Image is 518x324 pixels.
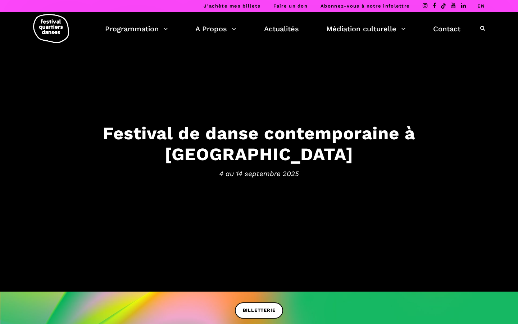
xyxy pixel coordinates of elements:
[195,23,236,35] a: A Propos
[433,23,460,35] a: Contact
[36,122,482,165] h3: Festival de danse contemporaine à [GEOGRAPHIC_DATA]
[326,23,406,35] a: Médiation culturelle
[235,302,283,319] a: BILLETTERIE
[204,3,260,9] a: J’achète mes billets
[243,307,276,314] span: BILLETTERIE
[105,23,168,35] a: Programmation
[477,3,485,9] a: EN
[36,168,482,179] span: 4 au 14 septembre 2025
[264,23,299,35] a: Actualités
[273,3,308,9] a: Faire un don
[321,3,410,9] a: Abonnez-vous à notre infolettre
[33,14,69,43] img: logo-fqd-med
